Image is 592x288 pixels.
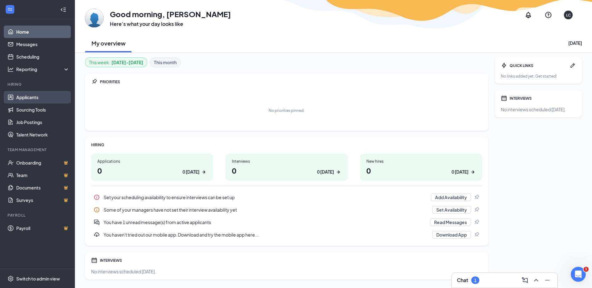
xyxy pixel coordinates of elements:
button: Add Availability [431,194,471,201]
svg: Notifications [525,11,532,19]
button: Minimize [542,275,552,285]
div: PRIORITIES [100,79,482,84]
div: INTERVIEWS [100,258,482,263]
button: ChevronUp [531,275,541,285]
a: Applicants [16,91,70,103]
iframe: Intercom live chat [571,267,586,282]
svg: Calendar [91,257,97,263]
svg: WorkstreamLogo [7,6,13,12]
div: Interviews [232,159,341,164]
div: Applications [97,159,207,164]
div: HIRING [91,142,482,147]
svg: ArrowRight [335,169,341,175]
button: Read Messages [430,218,471,226]
div: 0 [DATE] [452,169,468,175]
a: Applications00 [DATE]ArrowRight [91,154,213,181]
a: SurveysCrown [16,194,70,206]
a: Home [16,26,70,38]
button: ComposeMessage [520,275,530,285]
button: Download App [432,231,471,238]
svg: DoubleChatActive [94,219,100,225]
a: Sourcing Tools [16,103,70,116]
div: You have 1 unread message(s) from active applicants [91,216,482,228]
div: [DATE] [568,40,582,46]
div: Switch to admin view [16,276,60,282]
h3: Here’s what your day looks like [110,21,231,27]
div: 1 [474,278,477,283]
svg: Minimize [544,276,551,284]
svg: Calendar [501,95,507,101]
svg: Info [94,194,100,200]
a: InfoSome of your managers have not set their interview availability yetSet AvailabilityPin [91,204,482,216]
a: OnboardingCrown [16,156,70,169]
a: Talent Network [16,128,70,141]
div: LC [566,12,571,18]
div: You haven't tried out our mobile app. Download and try the mobile app here... [91,228,482,241]
h3: Chat [457,277,468,284]
div: 0 [DATE] [183,169,199,175]
svg: Pen [570,62,576,69]
h1: 0 [97,165,207,176]
div: Team Management [7,147,68,152]
svg: Collapse [60,7,66,13]
a: TeamCrown [16,169,70,181]
img: Lisa Conley [85,9,104,27]
div: Some of your managers have not set their interview availability yet [91,204,482,216]
a: DoubleChatActiveYou have 1 unread message(s) from active applicantsRead MessagesPin [91,216,482,228]
h1: Good morning, [PERSON_NAME] [110,9,231,19]
h1: 0 [232,165,341,176]
b: This month [154,59,177,66]
svg: Analysis [7,66,14,72]
div: Reporting [16,66,70,72]
div: No interviews scheduled [DATE]. [91,268,482,275]
svg: Bolt [501,62,507,69]
a: New hires00 [DATE]ArrowRight [360,154,482,181]
a: DownloadYou haven't tried out our mobile app. Download and try the mobile app here...Download AppPin [91,228,482,241]
span: 1 [584,267,589,272]
div: 0 [DATE] [317,169,334,175]
svg: Pin [473,232,480,238]
a: DocumentsCrown [16,181,70,194]
svg: Download [94,232,100,238]
div: QUICK LINKS [510,63,567,68]
svg: ChevronUp [532,276,540,284]
div: New hires [366,159,476,164]
div: Hiring [7,82,68,87]
svg: ArrowRight [201,169,207,175]
h2: My overview [91,39,125,47]
h1: 0 [366,165,476,176]
div: Set your scheduling availability to ensure interviews can be set up [91,191,482,204]
a: Job Postings [16,116,70,128]
div: No links added yet. Get started! [501,74,576,79]
a: Messages [16,38,70,50]
svg: Info [94,207,100,213]
div: This week : [89,59,143,66]
svg: Pin [473,219,480,225]
b: [DATE] - [DATE] [111,59,143,66]
div: No priorities pinned. [269,108,305,113]
div: Set your scheduling availability to ensure interviews can be set up [104,194,427,200]
svg: Pin [473,194,480,200]
svg: Pin [91,79,97,85]
svg: ArrowRight [470,169,476,175]
div: INTERVIEWS [510,96,576,101]
div: Payroll [7,213,68,218]
div: You haven't tried out our mobile app. Download and try the mobile app here... [104,232,428,238]
button: Set Availability [432,206,471,214]
svg: Settings [7,276,14,282]
a: InfoSet your scheduling availability to ensure interviews can be set upAdd AvailabilityPin [91,191,482,204]
a: Scheduling [16,50,70,63]
svg: QuestionInfo [545,11,552,19]
div: No interviews scheduled [DATE]. [501,106,576,113]
div: You have 1 unread message(s) from active applicants [104,219,426,225]
svg: Pin [473,207,480,213]
a: PayrollCrown [16,222,70,234]
a: Interviews00 [DATE]ArrowRight [226,154,348,181]
div: Some of your managers have not set their interview availability yet [104,207,428,213]
svg: ComposeMessage [521,276,529,284]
